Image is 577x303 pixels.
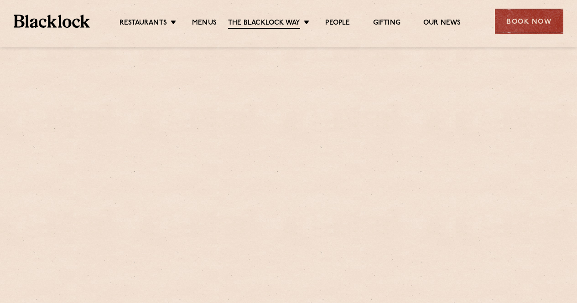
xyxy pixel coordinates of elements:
[14,15,90,27] img: BL_Textured_Logo-footer-cropped.svg
[325,19,350,28] a: People
[373,19,400,28] a: Gifting
[423,19,461,28] a: Our News
[120,19,167,28] a: Restaurants
[228,19,300,29] a: The Blacklock Way
[192,19,217,28] a: Menus
[495,9,563,34] div: Book Now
